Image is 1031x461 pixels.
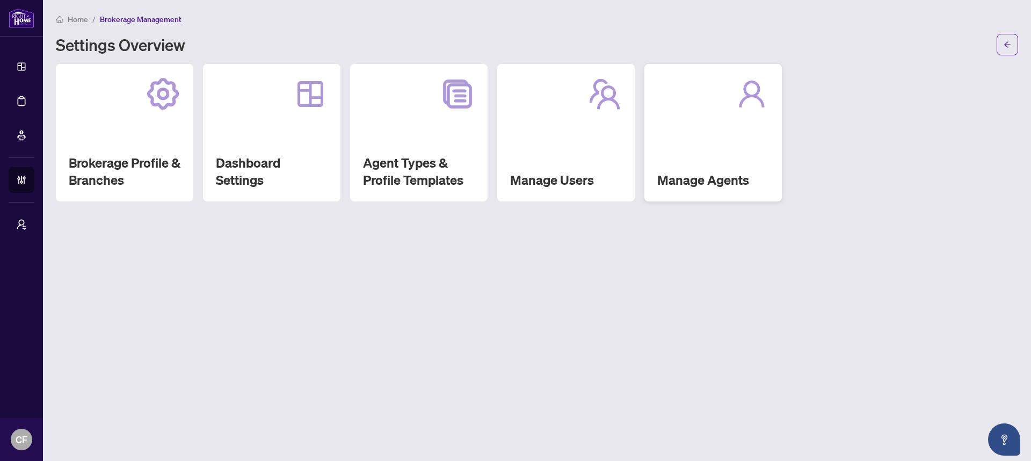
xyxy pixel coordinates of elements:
li: / [92,13,96,25]
span: home [56,16,63,23]
img: logo [9,8,34,28]
span: Home [68,15,88,24]
span: arrow-left [1004,41,1011,48]
span: CF [16,432,27,447]
span: Brokerage Management [100,15,181,24]
h2: Manage Agents [657,171,769,189]
h2: Manage Users [510,171,622,189]
h2: Dashboard Settings [216,154,328,189]
button: Open asap [988,423,1020,456]
span: user-switch [16,219,27,230]
h2: Agent Types & Profile Templates [363,154,475,189]
h2: Brokerage Profile & Branches [69,154,180,189]
h1: Settings Overview [56,36,185,53]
